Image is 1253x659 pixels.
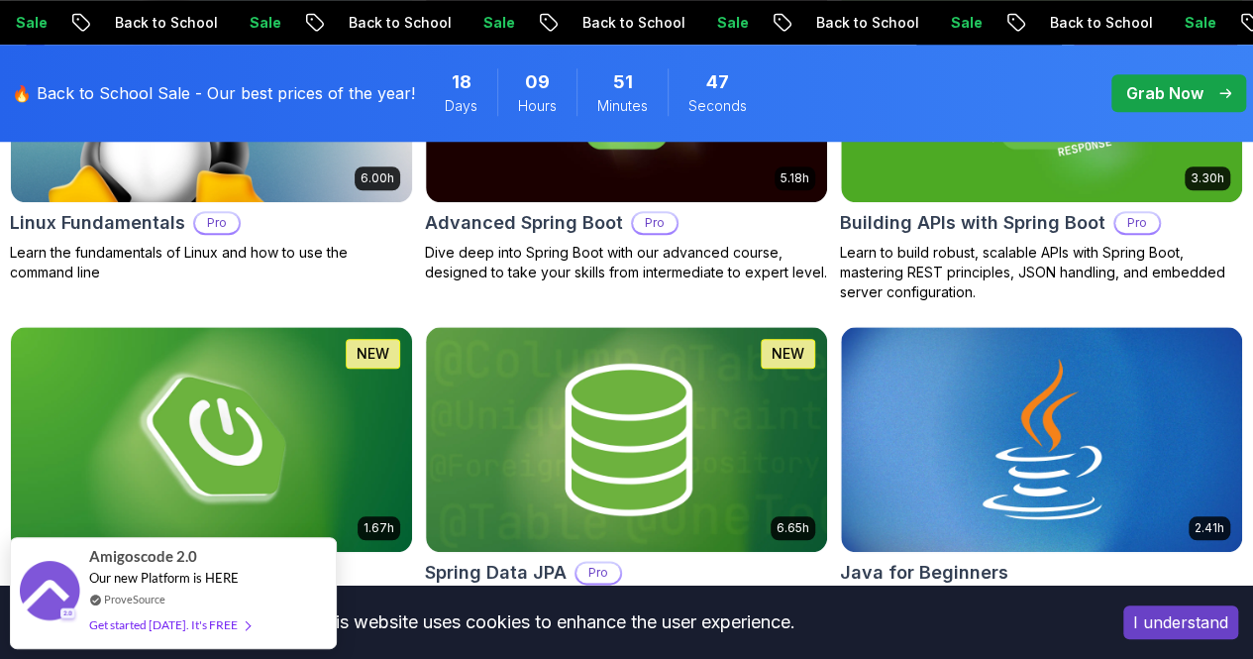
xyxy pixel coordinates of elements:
h2: Java for Beginners [840,559,1008,587]
p: Sale [701,13,765,33]
p: Back to School [567,13,701,33]
h2: Advanced Spring Boot [425,209,623,237]
p: 2.41h [1195,520,1224,536]
h2: Building APIs with Spring Boot [840,209,1105,237]
span: Amigoscode 2.0 [89,545,197,568]
p: Back to School [800,13,935,33]
p: Pro [576,563,620,583]
span: Days [445,96,477,116]
p: Sale [935,13,998,33]
p: 6.65h [777,520,809,536]
h2: Linux Fundamentals [10,209,185,237]
span: 9 Hours [525,68,550,96]
p: Back to School [99,13,234,33]
a: ProveSource [104,591,165,607]
p: Pro [633,213,677,233]
a: Spring Boot for Beginners card1.67hNEWSpring Boot for BeginnersBuild a CRUD API with Spring Boot ... [10,326,413,632]
span: Our new Platform is HERE [89,570,239,586]
span: 47 Seconds [706,68,729,96]
img: Spring Boot for Beginners card [11,327,412,552]
p: NEW [357,344,389,364]
a: Spring Data JPA card6.65hNEWSpring Data JPAProMaster database management, advanced querying, and ... [425,326,828,632]
div: Get started [DATE]. It's FREE [89,613,250,636]
p: 1.67h [364,520,394,536]
h2: Spring Data JPA [425,559,567,587]
span: Minutes [597,96,648,116]
img: Java for Beginners card [841,327,1242,552]
p: Sale [234,13,297,33]
img: Spring Data JPA card [426,327,827,552]
p: Sale [1169,13,1232,33]
p: 6.00h [361,170,394,186]
p: Grab Now [1126,81,1203,105]
p: Pro [195,213,239,233]
p: 3.30h [1191,170,1224,186]
a: Java for Beginners card2.41hJava for BeginnersBeginner-friendly Java course for essential program... [840,326,1243,632]
p: Dive deep into Spring Boot with our advanced course, designed to take your skills from intermedia... [425,243,828,282]
span: 18 Days [452,68,471,96]
span: Hours [518,96,557,116]
p: NEW [772,344,804,364]
p: Back to School [1034,13,1169,33]
button: Accept cookies [1123,605,1238,639]
p: Sale [468,13,531,33]
span: Seconds [688,96,747,116]
span: 51 Minutes [613,68,633,96]
p: Learn to build robust, scalable APIs with Spring Boot, mastering REST principles, JSON handling, ... [840,243,1243,302]
img: provesource social proof notification image [20,561,79,625]
p: Pro [1115,213,1159,233]
div: This website uses cookies to enhance the user experience. [15,601,1094,644]
p: Learn the fundamentals of Linux and how to use the command line [10,243,413,282]
p: Back to School [333,13,468,33]
p: 5.18h [781,170,809,186]
p: 🔥 Back to School Sale - Our best prices of the year! [12,81,415,105]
